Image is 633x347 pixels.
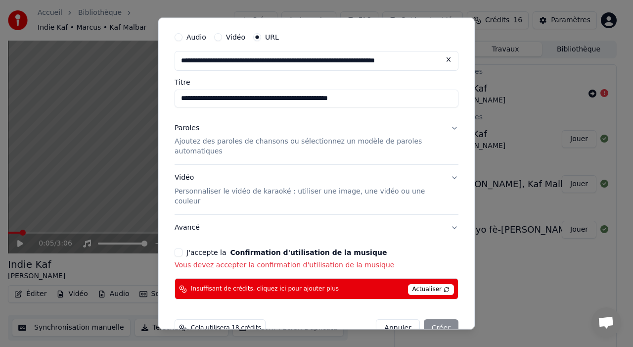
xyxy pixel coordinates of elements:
label: Vidéo [226,33,245,40]
span: Cela utilisera 18 crédits [191,324,261,332]
button: VidéoPersonnaliser le vidéo de karaoké : utiliser une image, une vidéo ou une couleur [175,165,458,214]
p: Vous devez accepter la confirmation d'utilisation de la musique [175,260,458,270]
label: Audio [186,33,206,40]
div: Paroles [175,123,199,133]
label: J'accepte la [186,249,387,256]
p: Personnaliser le vidéo de karaoké : utiliser une image, une vidéo ou une couleur [175,187,443,206]
button: Annuler [376,319,419,337]
span: Insuffisant de crédits, cliquez ici pour ajouter plus [191,285,339,293]
button: ParolesAjoutez des paroles de chansons ou sélectionnez un modèle de paroles automatiques [175,115,458,164]
label: URL [265,33,279,40]
button: J'accepte la [230,249,387,256]
button: Avancé [175,215,458,241]
p: Ajoutez des paroles de chansons ou sélectionnez un modèle de paroles automatiques [175,137,443,156]
span: Actualiser [408,284,454,295]
label: Titre [175,78,458,85]
div: Vidéo [175,173,443,206]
